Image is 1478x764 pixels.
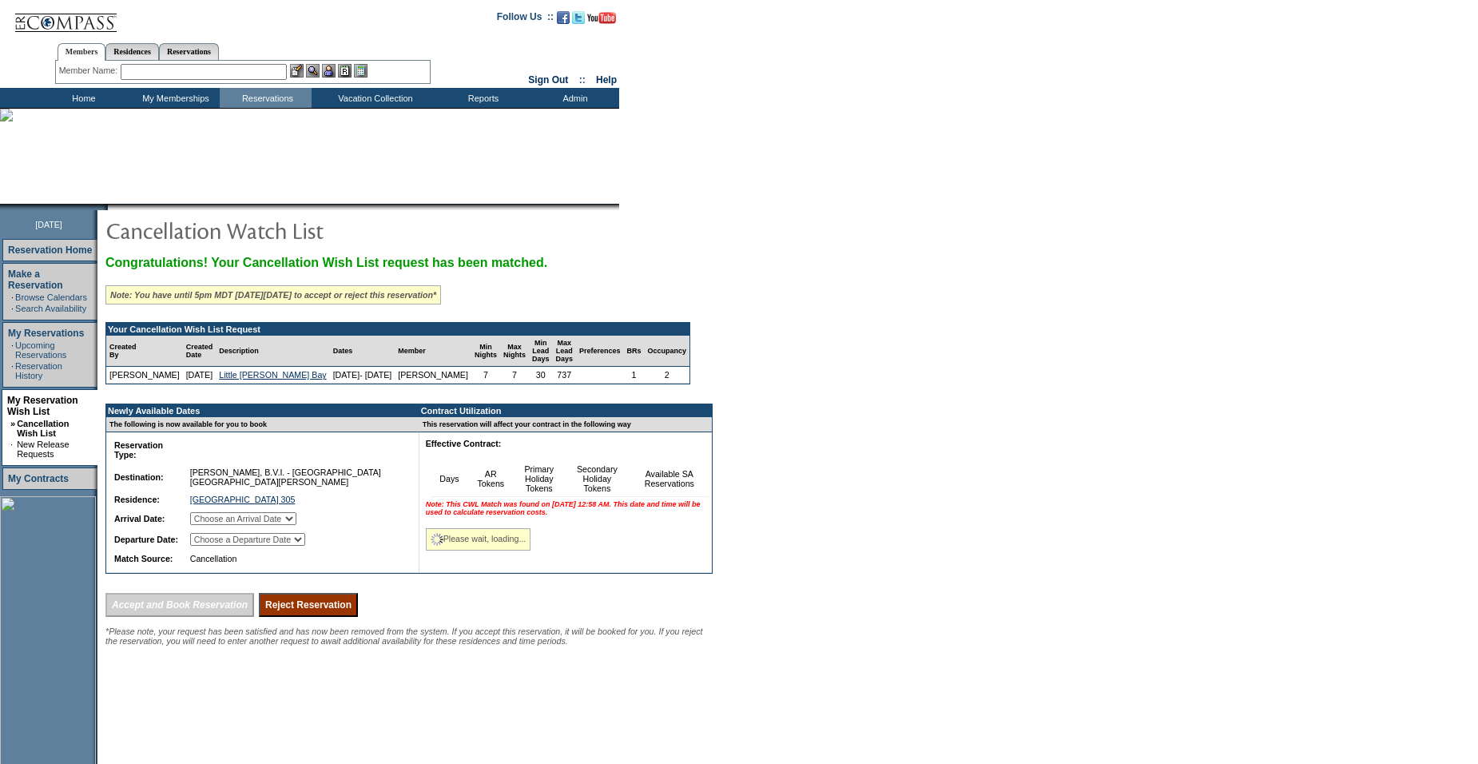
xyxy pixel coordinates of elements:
td: [PERSON_NAME], B.V.I. - [GEOGRAPHIC_DATA] [GEOGRAPHIC_DATA][PERSON_NAME] [187,464,405,490]
span: Congratulations! Your Cancellation Wish List request has been matched. [105,256,547,269]
td: Min Nights [471,336,500,367]
span: *Please note, your request has been satisfied and has now been removed from the system. If you ac... [105,627,703,646]
td: Days [431,461,467,497]
b: Effective Contract: [426,439,502,448]
span: [DATE] [35,220,62,229]
td: Max Lead Days [552,336,576,367]
a: My Reservations [8,328,84,339]
a: Search Availability [15,304,86,313]
td: Reports [435,88,527,108]
td: Reservations [220,88,312,108]
td: · [11,292,14,302]
img: promoShadowLeftCorner.gif [102,204,108,210]
b: Residence: [114,495,160,504]
img: b_edit.gif [290,64,304,78]
td: My Memberships [128,88,220,108]
a: My Reservation Wish List [7,395,78,417]
td: AR Tokens [467,461,514,497]
td: Preferences [576,336,624,367]
td: [DATE]- [DATE] [330,367,395,384]
td: This reservation will affect your contract in the following way [419,417,712,432]
td: · [11,361,14,380]
a: My Contracts [8,473,69,484]
input: Reject Reservation [259,593,358,617]
span: :: [579,74,586,86]
td: Follow Us :: [497,10,554,29]
td: Vacation Collection [312,88,435,108]
a: Upcoming Reservations [15,340,66,360]
i: Note: You have until 5pm MDT [DATE][DATE] to accept or reject this reservation* [110,290,436,300]
td: BRs [623,336,644,367]
a: Reservation History [15,361,62,380]
td: [PERSON_NAME] [395,367,471,384]
a: New Release Requests [17,440,69,459]
img: b_calculator.gif [354,64,368,78]
img: pgTtlCancellationNotification.gif [105,214,425,246]
td: Occupancy [645,336,690,367]
td: Available SA Reservations [630,461,709,497]
td: [PERSON_NAME] [106,367,183,384]
a: Cancellation Wish List [17,419,69,438]
td: Home [36,88,128,108]
td: Min Lead Days [529,336,553,367]
a: Become our fan on Facebook [557,16,570,26]
td: [DATE] [183,367,217,384]
div: Please wait, loading... [426,528,531,551]
td: Max Nights [500,336,529,367]
td: Cancellation [187,551,405,567]
b: Match Source: [114,554,173,563]
td: Newly Available Dates [106,404,410,417]
a: Browse Calendars [15,292,87,302]
td: Note: This CWL Match was found on [DATE] 12:58 AM. This date and time will be used to calculate r... [423,497,709,519]
td: 30 [529,367,553,384]
a: Members [58,43,106,61]
td: Admin [527,88,619,108]
a: Reservation Home [8,245,92,256]
a: Little [PERSON_NAME] Bay [219,370,326,380]
td: Member [395,336,471,367]
img: Become our fan on Facebook [557,11,570,24]
b: » [10,419,15,428]
input: Accept and Book Reservation [105,593,254,617]
td: 2 [645,367,690,384]
a: Help [596,74,617,86]
img: Follow us on Twitter [572,11,585,24]
td: Created By [106,336,183,367]
b: Reservation Type: [114,440,163,460]
td: The following is now available for you to book [106,417,410,432]
td: Dates [330,336,395,367]
td: 737 [552,367,576,384]
td: Secondary Holiday Tokens [564,461,630,497]
td: Primary Holiday Tokens [515,461,565,497]
img: blank.gif [108,204,109,210]
a: Sign Out [528,74,568,86]
td: 7 [471,367,500,384]
a: Reservations [159,43,219,60]
td: · [10,440,15,459]
a: Residences [105,43,159,60]
b: Departure Date: [114,535,178,544]
td: · [11,340,14,360]
td: Description [216,336,329,367]
td: Created Date [183,336,217,367]
td: 7 [500,367,529,384]
img: Reservations [338,64,352,78]
td: 1 [623,367,644,384]
img: Impersonate [322,64,336,78]
a: Subscribe to our YouTube Channel [587,16,616,26]
td: Your Cancellation Wish List Request [106,323,689,336]
td: Contract Utilization [419,404,712,417]
b: Destination: [114,472,164,482]
div: Member Name: [59,64,121,78]
td: · [11,304,14,313]
img: Subscribe to our YouTube Channel [587,12,616,24]
img: View [306,64,320,78]
a: Make a Reservation [8,269,63,291]
b: Arrival Date: [114,514,165,523]
a: Follow us on Twitter [572,16,585,26]
a: [GEOGRAPHIC_DATA] 305 [190,495,296,504]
